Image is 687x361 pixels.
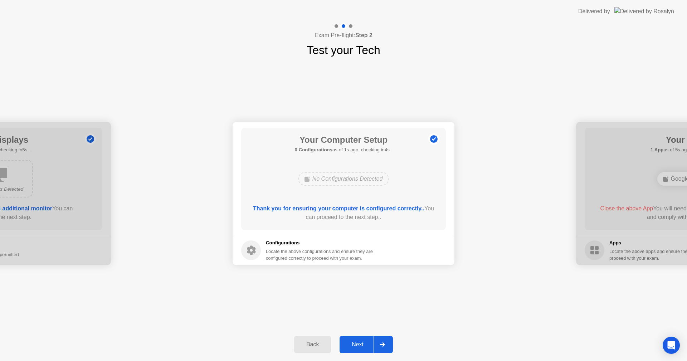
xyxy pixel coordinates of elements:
b: Step 2 [355,32,372,38]
b: Thank you for ensuring your computer is configured correctly.. [253,205,424,211]
h1: Test your Tech [307,42,380,59]
button: Back [294,336,331,353]
h5: as of 1s ago, checking in4s.. [295,146,393,153]
h5: Configurations [266,239,374,247]
h1: Your Computer Setup [295,133,393,146]
b: 0 Configurations [295,147,332,152]
div: Back [296,341,329,348]
div: You can proceed to the next step.. [252,204,436,221]
div: Locate the above configurations and ensure they are configured correctly to proceed with your exam. [266,248,374,262]
button: Next [340,336,393,353]
img: Delivered by Rosalyn [614,7,674,15]
div: Delivered by [578,7,610,16]
div: Open Intercom Messenger [663,337,680,354]
h4: Exam Pre-flight: [315,31,372,40]
div: Next [342,341,374,348]
div: No Configurations Detected [298,172,389,186]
